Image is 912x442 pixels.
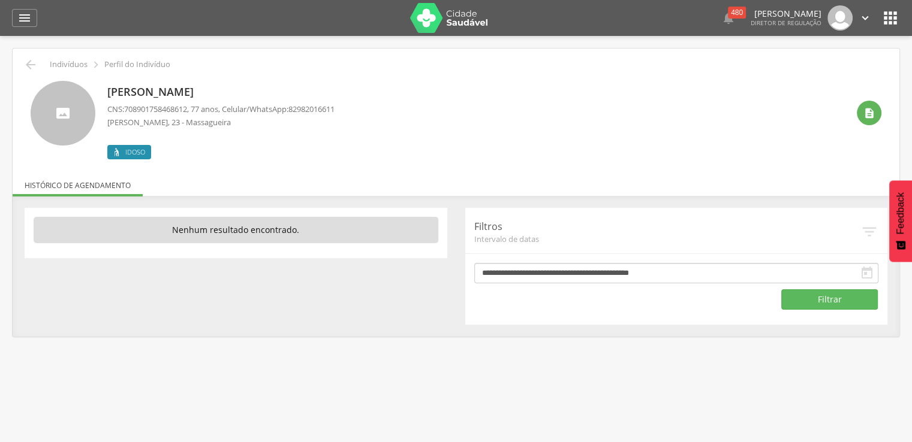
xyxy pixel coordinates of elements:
i:  [863,107,875,119]
i:  [860,266,874,280]
p: CNS: , 77 anos, Celular/WhatsApp: [107,104,335,115]
i:  [860,223,878,241]
i:  [881,8,900,28]
span: Feedback [895,192,906,234]
p: [PERSON_NAME], 23 - Massagueira [107,117,335,128]
div: 480 [728,7,746,19]
span: 82982016611 [288,104,335,114]
button: Feedback - Mostrar pesquisa [889,180,912,262]
p: Indivíduos [50,60,88,69]
p: Filtros [474,220,861,234]
a:  [12,9,37,27]
div: Ver histórico de cadastramento [857,101,881,125]
i:  [89,58,103,71]
button: Filtrar [781,289,878,310]
i: Voltar [23,57,38,72]
p: [PERSON_NAME] [107,84,335,100]
p: [PERSON_NAME] [751,10,821,18]
p: Perfil do Indivíduo [104,60,170,69]
span: Idoso [125,147,145,157]
span: Intervalo de datas [474,234,861,244]
i:  [721,11,736,25]
p: Nenhum resultado encontrado. [34,217,438,243]
a:  480 [721,5,736,31]
i:  [17,11,32,25]
span: 708901758468612 [124,104,187,114]
span: Diretor de regulação [751,19,821,27]
a:  [859,5,872,31]
i:  [859,11,872,25]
